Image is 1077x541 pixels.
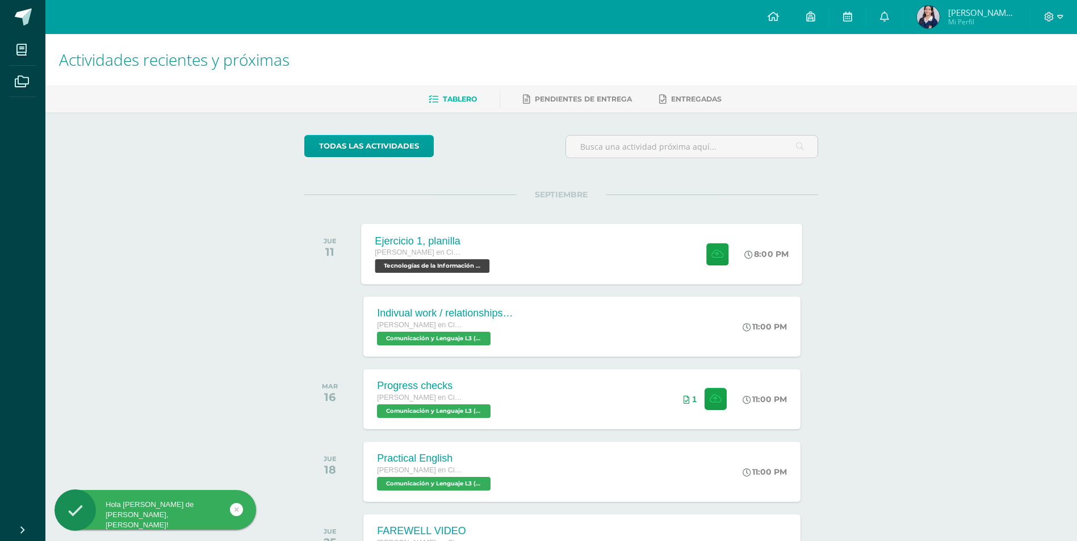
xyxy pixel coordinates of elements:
div: 11 [324,245,337,259]
a: todas las Actividades [304,135,434,157]
div: Archivos entregados [684,395,697,404]
span: Comunicación y Lenguaje L3 (Inglés) 5 'B' [377,404,491,418]
span: [PERSON_NAME] en Ciencias y Letras [377,466,462,474]
div: JUE [324,237,337,245]
span: Pendientes de entrega [535,95,632,103]
span: Comunicación y Lenguaje L3 (Inglés) 5 'B' [377,477,491,491]
a: Tablero [429,90,477,108]
input: Busca una actividad próxima aquí... [566,136,818,158]
div: JUE [324,527,337,535]
div: FAREWELL VIDEO [377,525,493,537]
span: Tablero [443,95,477,103]
div: Progress checks [377,380,493,392]
div: JUE [324,455,337,463]
div: 11:00 PM [743,467,787,477]
span: [PERSON_NAME] en Ciencias y Letras [377,394,462,401]
div: Hola [PERSON_NAME] de [PERSON_NAME], [PERSON_NAME]! [55,500,256,531]
a: Pendientes de entrega [523,90,632,108]
span: Tecnologías de la Información y la Comunicación 5 'B' [375,259,490,273]
div: 16 [322,390,338,404]
div: Practical English [377,453,493,464]
span: 1 [692,395,697,404]
a: Entregadas [659,90,722,108]
span: Mi Perfil [948,17,1016,27]
span: Comunicación y Lenguaje L3 (Inglés) 5 'B' [377,332,491,345]
div: MAR [322,382,338,390]
span: [PERSON_NAME] en Ciencias y Letras [377,321,462,329]
div: Indivual work / relationships glossary [377,307,513,319]
span: Actividades recientes y próximas [59,49,290,70]
div: 8:00 PM [745,249,789,259]
div: Ejercicio 1, planilla [375,235,493,247]
div: 11:00 PM [743,394,787,404]
span: Entregadas [671,95,722,103]
span: [PERSON_NAME] en Ciencias y Letras [375,248,462,256]
div: 11:00 PM [743,322,787,332]
span: SEPTIEMBRE [517,189,606,200]
div: 18 [324,463,337,476]
img: b5ddf9f8aa506f0dd99733c5ff6027bb.png [917,6,940,28]
span: [PERSON_NAME] de [PERSON_NAME] [948,7,1016,18]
